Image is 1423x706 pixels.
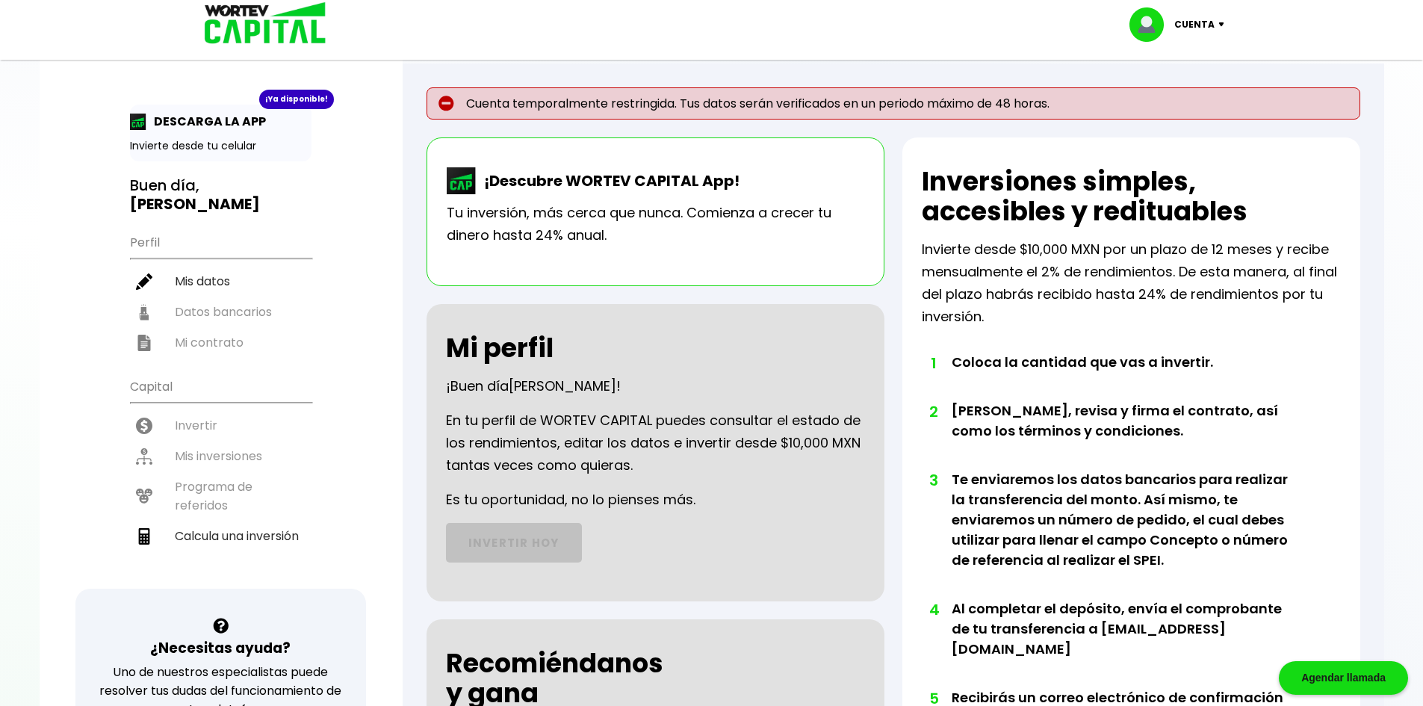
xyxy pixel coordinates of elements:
[136,528,152,545] img: calculadora-icon.17d418c4.svg
[259,90,334,109] div: ¡Ya disponible!
[130,114,146,130] img: app-icon
[929,598,937,621] span: 4
[509,377,616,395] span: [PERSON_NAME]
[130,193,260,214] b: [PERSON_NAME]
[130,370,311,589] ul: Capital
[952,400,1299,469] li: [PERSON_NAME], revisa y firma el contrato, así como los términos y condiciones.
[130,176,311,214] h3: Buen día,
[130,266,311,297] a: Mis datos
[952,469,1299,598] li: Te enviaremos los datos bancarios para realizar la transferencia del monto. Así mismo, te enviare...
[427,87,1360,120] p: Cuenta temporalmente restringida. Tus datos serán verificados en un periodo máximo de 48 horas.
[929,469,937,492] span: 3
[130,226,311,358] ul: Perfil
[447,202,864,247] p: Tu inversión, más cerca que nunca. Comienza a crecer tu dinero hasta 24% anual.
[477,170,740,192] p: ¡Descubre WORTEV CAPITAL App!
[130,521,311,551] a: Calcula una inversión
[1174,13,1215,36] p: Cuenta
[952,352,1299,400] li: Coloca la cantidad que vas a invertir.
[952,598,1299,687] li: Al completar el depósito, envía el comprobante de tu transferencia a [EMAIL_ADDRESS][DOMAIN_NAME]
[136,273,152,290] img: editar-icon.952d3147.svg
[130,138,311,154] p: Invierte desde tu celular
[1279,661,1408,695] div: Agendar llamada
[1215,22,1235,27] img: icon-down
[922,167,1341,226] h2: Inversiones simples, accesibles y redituables
[146,112,266,131] p: DESCARGA LA APP
[446,333,554,363] h2: Mi perfil
[1129,7,1174,42] img: profile-image
[446,375,621,397] p: ¡Buen día !
[438,96,454,111] img: error-circle.027baa21.svg
[929,400,937,423] span: 2
[922,238,1341,328] p: Invierte desde $10,000 MXN por un plazo de 12 meses y recibe mensualmente el 2% de rendimientos. ...
[447,167,477,194] img: wortev-capital-app-icon
[929,352,937,374] span: 1
[150,637,291,659] h3: ¿Necesitas ayuda?
[446,409,865,477] p: En tu perfil de WORTEV CAPITAL puedes consultar el estado de los rendimientos, editar los datos e...
[446,489,695,511] p: Es tu oportunidad, no lo pienses más.
[446,523,582,563] a: INVERTIR HOY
